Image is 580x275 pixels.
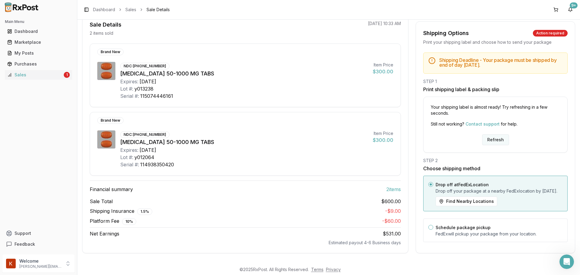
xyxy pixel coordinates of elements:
span: Sale Details [147,7,170,13]
div: Serial #: [120,161,139,168]
div: Brand New [97,49,124,55]
button: Feedback [2,239,75,250]
button: Support [2,228,75,239]
div: Estimated payout 4-6 Business days [90,240,401,246]
button: Find Nearby Locations [436,197,497,206]
p: Drop off your package at a nearby FedEx location by [DATE] . [436,188,562,194]
button: Sales1 [2,70,75,80]
a: Sales [125,7,136,13]
a: My Posts [5,48,72,59]
h5: Shipping Deadline - Your package must be shipped by end of day [DATE] . [439,58,562,67]
div: y012064 [134,154,154,161]
div: Lot #: [120,85,133,92]
img: Profile image for Rachel [59,10,71,22]
div: [MEDICAL_DATA] 50-1000 MG TABS [120,138,368,146]
div: 1.5 % [137,208,152,215]
div: NDC: [PHONE_NUMBER] [120,63,169,69]
a: Marketplace [5,37,72,48]
div: [MEDICAL_DATA] 50-1000 MG TABS [120,69,368,78]
a: Terms [311,267,324,272]
p: Welcome [19,258,61,264]
span: Platform Fee [90,217,136,225]
div: $300.00 [373,136,393,144]
div: Brand New [97,117,124,124]
div: Expires: [120,146,138,154]
div: Sales [7,72,63,78]
span: Financial summary [90,186,133,193]
div: STEP 2 [423,158,568,164]
p: Your shipping label is almost ready! Try refreshing in a few seconds. [431,104,560,116]
button: Marketplace [2,37,75,47]
div: Item Price [373,130,393,136]
p: [PERSON_NAME][EMAIL_ADDRESS][DOMAIN_NAME] [19,264,61,269]
span: $531.00 [383,231,401,237]
button: Dashboard [2,27,75,36]
img: Profile image for Bobbie [71,10,83,22]
div: Send us a message [12,86,101,93]
button: Help [81,188,121,213]
div: 115074446161 [140,92,173,100]
button: My Posts [2,48,75,58]
span: 2 item s [386,186,401,193]
button: View status page [12,150,108,162]
div: Serial #: [120,92,139,100]
div: 1 [64,72,70,78]
span: Home [13,203,27,208]
div: [DATE] [140,78,156,85]
div: My Posts [7,50,70,56]
a: Purchases [5,59,72,69]
span: Net Earnings [90,230,119,237]
span: Shipping Insurance [90,207,152,215]
span: Search for help [12,107,49,113]
div: Shipping Options [423,29,469,37]
button: Messages [40,188,80,213]
span: Help [96,203,105,208]
img: Profile image for Manuel [82,10,94,22]
img: User avatar [6,259,16,268]
div: [DATE] [140,146,156,154]
div: NDC: [PHONE_NUMBER] [120,131,169,138]
label: Drop off at FedEx Location [436,182,489,187]
p: FedEx will pickup your package from your location. [436,231,562,237]
button: 9+ [565,5,575,14]
div: Purchases [7,61,70,67]
div: Sale Details [90,21,121,29]
a: Sales1 [5,69,72,80]
p: 2 items sold [90,30,113,36]
button: Refresh [482,134,509,145]
p: How can we help? [12,63,109,74]
img: logo [12,11,47,21]
a: Dashboard [5,26,72,37]
p: Still not working? for help. [431,121,560,127]
span: $600.00 [381,198,401,205]
div: Item Price [373,62,393,68]
span: Messages [50,203,71,208]
img: RxPost Logo [2,2,41,12]
div: $300.00 [373,68,393,75]
a: Privacy [326,267,341,272]
p: [DATE] 10:33 AM [368,21,401,27]
nav: breadcrumb [93,7,170,13]
iframe: Intercom live chat [559,254,574,269]
span: Sale Total [90,198,113,205]
div: All services are online [12,141,108,147]
button: Purchases [2,59,75,69]
div: Print your shipping label and choose how to send your package [423,39,568,45]
h3: Print shipping label & packing slip [423,86,568,93]
div: Marketplace [7,39,70,45]
div: Dashboard [7,28,70,34]
div: y013238 [134,85,153,92]
img: Janumet 50-1000 MG TABS [97,130,115,149]
div: Close [104,10,115,21]
div: Lot #: [120,154,133,161]
div: 114938350420 [140,161,174,168]
div: STEP 1 [423,78,568,85]
div: Send us a message [6,81,115,98]
a: Dashboard [93,7,115,13]
span: - $60.00 [382,218,401,224]
span: - $9.00 [385,208,401,214]
div: Action required [533,30,568,37]
h3: Choose shipping method [423,165,568,172]
p: Hi [PERSON_NAME] 👋 [12,43,109,63]
img: Janumet 50-1000 MG TABS [97,62,115,80]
